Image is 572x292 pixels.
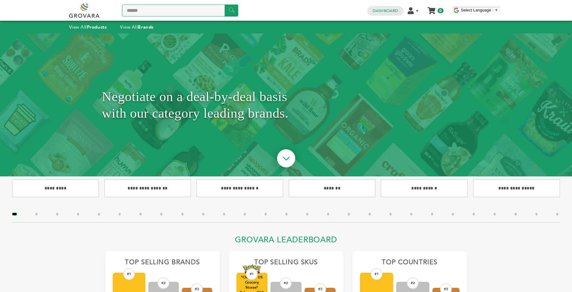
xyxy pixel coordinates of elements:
span: ▼ [495,8,498,12]
h2: Top Countries [360,258,460,270]
div: #2 [280,277,292,289]
div: #1 [246,268,258,280]
input: Search a product or brand... [122,5,238,17]
a: View AllBrands [120,24,154,30]
strong: Brands [138,24,153,30]
div: #2 [407,277,419,289]
span: Select Language [461,8,491,12]
h1: Negotiate on a deal-by-deal basis with our category leading brands. [102,48,470,161]
h2: Top Selling Brands [113,258,212,270]
div: #1 [123,268,135,280]
a: Dashboard [373,8,398,14]
span: ​ [493,8,493,12]
h2: Top Selling SKUs [236,258,336,270]
a: My Cart [428,5,435,12]
div: #1 [371,268,382,280]
a: Select Language​ [461,8,498,12]
a: View AllProducts [69,24,107,30]
img: ourBrandsHeroArrow.png [270,143,302,175]
div: #2 [158,277,169,289]
h2: Grovara Leaderboard [105,235,467,248]
span: 0 [438,8,443,13]
img: *Only for US Grocery Stores* Pokemon TCG 10 Card Booster Pack – Newest Release (Case of 144 Packs... [243,264,261,274]
strong: Products [87,24,107,30]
